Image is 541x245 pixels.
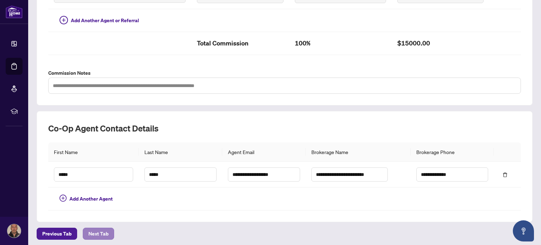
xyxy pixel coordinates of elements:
[513,220,534,241] button: Open asap
[83,228,114,240] button: Next Tab
[88,228,108,239] span: Next Tab
[54,193,118,204] button: Add Another Agent
[48,69,521,77] label: Commission Notes
[139,142,222,162] th: Last Name
[197,38,283,49] h2: Total Commission
[7,224,21,238] img: Profile Icon
[6,5,23,18] img: logo
[60,195,67,202] span: plus-circle
[48,123,521,134] h2: Co-op Agent Contact Details
[69,195,113,203] span: Add Another Agent
[42,228,71,239] span: Previous Tab
[295,38,386,49] h2: 100%
[71,17,139,24] span: Add Another Agent or Referral
[222,142,306,162] th: Agent Email
[60,16,68,24] span: plus-circle
[37,228,77,240] button: Previous Tab
[48,142,139,162] th: First Name
[503,172,508,177] span: delete
[411,142,494,162] th: Brokerage Phone
[306,142,411,162] th: Brokerage Name
[54,15,145,26] button: Add Another Agent or Referral
[397,38,484,49] h2: $15000.00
